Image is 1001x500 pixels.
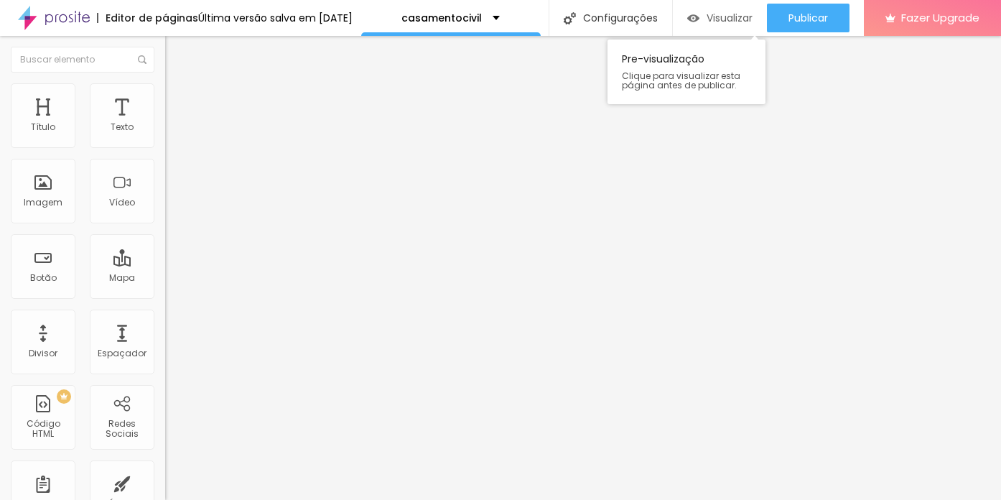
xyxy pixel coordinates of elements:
[707,12,753,24] span: Visualizar
[901,11,979,24] span: Fazer Upgrade
[788,12,828,24] span: Publicar
[767,4,849,32] button: Publicar
[607,40,765,104] div: Pre-visualização
[109,198,135,208] div: Vídeo
[138,55,146,64] img: Icone
[165,36,1001,500] iframe: Editor
[14,419,71,440] div: Código HTML
[30,273,57,283] div: Botão
[401,13,482,23] p: casamentocivil
[687,12,699,24] img: view-1.svg
[97,13,198,23] div: Editor de páginas
[673,4,767,32] button: Visualizar
[93,419,150,440] div: Redes Sociais
[98,348,146,358] div: Espaçador
[111,122,134,132] div: Texto
[11,47,154,73] input: Buscar elemento
[31,122,55,132] div: Título
[24,198,62,208] div: Imagem
[109,273,135,283] div: Mapa
[198,13,353,23] div: Última versão salva em [DATE]
[564,12,576,24] img: Icone
[29,348,57,358] div: Divisor
[622,71,751,90] span: Clique para visualizar esta página antes de publicar.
